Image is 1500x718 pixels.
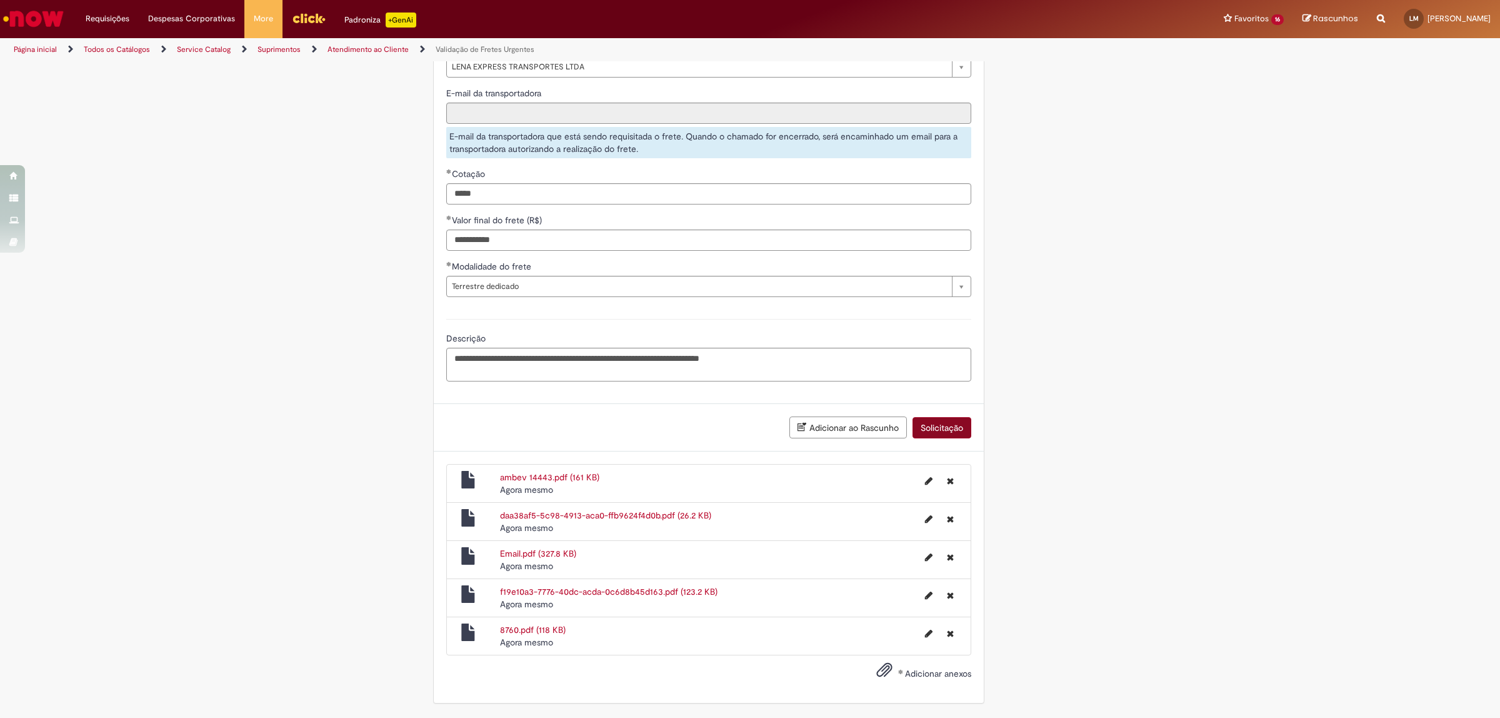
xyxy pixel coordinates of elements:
[84,44,150,54] a: Todos os Catálogos
[500,522,553,533] span: Agora mesmo
[500,472,599,483] a: ambev 14443.pdf (161 KB)
[1427,13,1491,24] span: [PERSON_NAME]
[939,585,961,605] button: Excluir f19e10a3-7776-40dc-acda-0c6d8b45d163.pdf
[789,417,907,438] button: Adicionar ao Rascunho
[500,637,553,648] time: 01/10/2025 08:17:46
[446,88,544,99] span: Somente leitura - E-mail da transportadora
[327,44,409,54] a: Atendimento ao Cliente
[917,585,940,605] button: Editar nome de arquivo f19e10a3-7776-40dc-acda-0c6d8b45d163.pdf
[917,471,940,491] button: Editar nome de arquivo ambev 14443.pdf
[1313,13,1358,24] span: Rascunhos
[254,13,273,25] span: More
[500,510,711,521] a: daa38af5-5c98-4913-aca0-ffb9624f4d0b.pdf (26.2 KB)
[452,276,946,296] span: Terrestre dedicado
[500,637,553,648] span: Agora mesmo
[446,169,452,174] span: Obrigatório Preenchido
[257,44,301,54] a: Suprimentos
[500,560,553,572] span: Agora mesmo
[177,44,231,54] a: Service Catalog
[452,215,544,226] span: Valor final do frete (R$)
[446,261,452,266] span: Obrigatório Preenchido
[917,624,940,644] button: Editar nome de arquivo 8760.pdf
[939,509,961,529] button: Excluir daa38af5-5c98-4913-aca0-ffb9624f4d0b.pdf
[1271,14,1284,25] span: 16
[873,659,896,687] button: Adicionar anexos
[500,484,553,495] time: 01/10/2025 08:17:47
[939,547,961,567] button: Excluir Email.pdf
[500,548,576,559] a: Email.pdf (327.8 KB)
[9,38,991,61] ul: Trilhas de página
[500,484,553,495] span: Agora mesmo
[446,127,971,158] div: E-mail da transportadora que está sendo requisitada o frete. Quando o chamado for encerrado, será...
[500,624,566,635] a: 8760.pdf (118 KB)
[500,599,553,610] time: 01/10/2025 08:17:47
[905,668,971,679] span: Adicionar anexos
[500,586,717,597] a: f19e10a3-7776-40dc-acda-0c6d8b45d163.pdf (123.2 KB)
[1302,13,1358,25] a: Rascunhos
[446,333,488,344] span: Descrição
[500,560,553,572] time: 01/10/2025 08:17:47
[500,599,553,610] span: Agora mesmo
[446,183,971,205] input: Cotação
[1,6,66,31] img: ServiceNow
[446,230,971,251] input: Valor final do frete (R$)
[86,13,129,25] span: Requisições
[939,471,961,491] button: Excluir ambev 14443.pdf
[292,9,326,28] img: click_logo_yellow_360x200.png
[917,509,940,529] button: Editar nome de arquivo daa38af5-5c98-4913-aca0-ffb9624f4d0b.pdf
[917,547,940,567] button: Editar nome de arquivo Email.pdf
[148,13,235,25] span: Despesas Corporativas
[386,13,416,28] p: +GenAi
[436,44,534,54] a: Validação de Fretes Urgentes
[912,417,971,438] button: Solicitação
[452,57,946,77] span: LENA EXPRESS TRANSPORTES LTDA
[939,624,961,644] button: Excluir 8760.pdf
[452,261,534,272] span: Modalidade do frete
[1234,13,1269,25] span: Favoritos
[446,348,971,382] textarea: Descrição
[452,168,487,179] span: Cotação
[344,13,416,28] div: Padroniza
[446,215,452,220] span: Obrigatório Preenchido
[1409,14,1419,23] span: LM
[14,44,57,54] a: Página inicial
[500,522,553,533] time: 01/10/2025 08:17:47
[446,103,971,124] input: E-mail da transportadora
